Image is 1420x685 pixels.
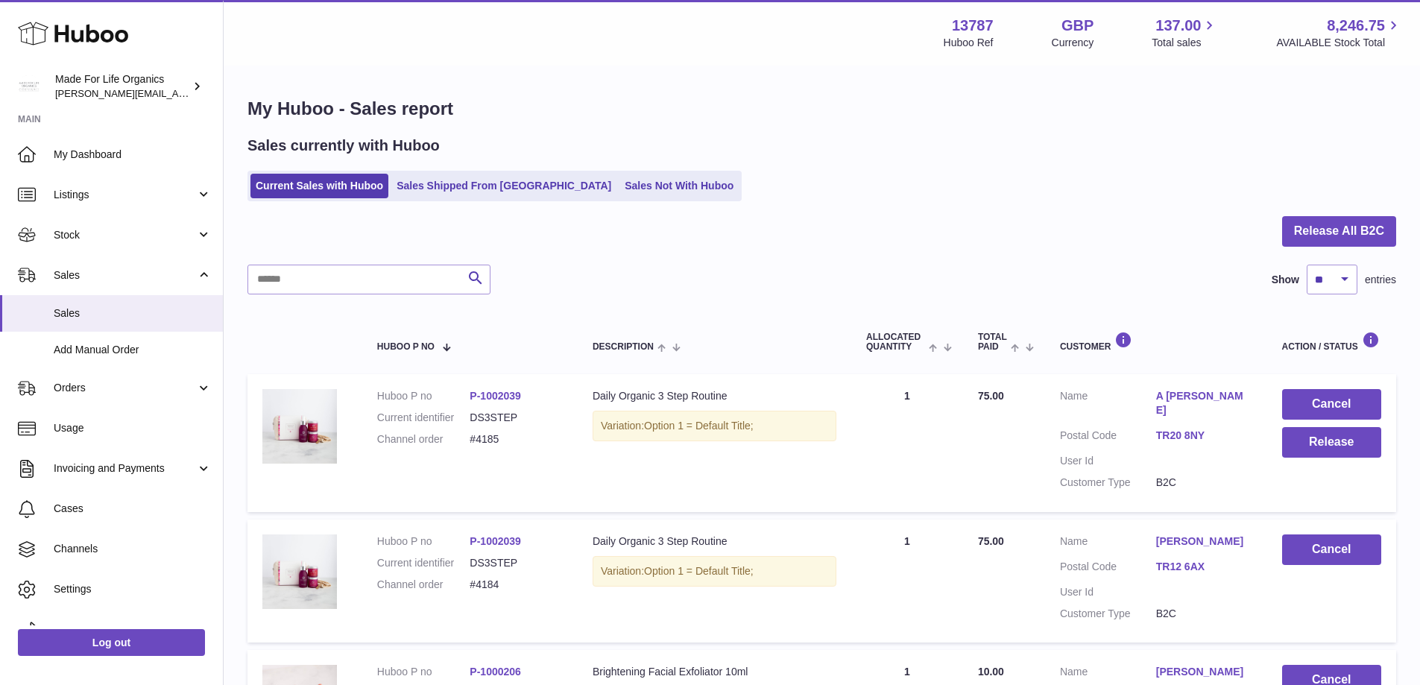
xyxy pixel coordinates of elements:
[1155,16,1201,36] span: 137.00
[55,87,379,99] span: [PERSON_NAME][EMAIL_ADDRESS][PERSON_NAME][DOMAIN_NAME]
[1152,36,1218,50] span: Total sales
[1156,389,1252,417] a: A [PERSON_NAME]
[54,421,212,435] span: Usage
[377,534,470,549] dt: Huboo P no
[18,629,205,656] a: Log out
[1060,585,1156,599] dt: User Id
[54,306,212,321] span: Sales
[1365,273,1396,287] span: entries
[851,374,963,511] td: 1
[55,72,189,101] div: Made For Life Organics
[470,390,521,402] a: P-1002039
[470,556,563,570] dd: DS3STEP
[619,174,739,198] a: Sales Not With Huboo
[593,389,836,403] div: Daily Organic 3 Step Routine
[1060,560,1156,578] dt: Postal Code
[1276,16,1402,50] a: 8,246.75 AVAILABLE Stock Total
[377,578,470,592] dt: Channel order
[54,343,212,357] span: Add Manual Order
[978,666,1004,678] span: 10.00
[593,342,654,352] span: Description
[54,268,196,282] span: Sales
[54,381,196,395] span: Orders
[377,389,470,403] dt: Huboo P no
[1156,560,1252,574] a: TR12 6AX
[1156,476,1252,490] dd: B2C
[593,411,836,441] div: Variation:
[1272,273,1299,287] label: Show
[1152,16,1218,50] a: 137.00 Total sales
[377,342,435,352] span: Huboo P no
[54,502,212,516] span: Cases
[593,534,836,549] div: Daily Organic 3 Step Routine
[866,332,925,352] span: ALLOCATED Quantity
[1060,429,1156,446] dt: Postal Code
[377,665,470,679] dt: Huboo P no
[944,36,994,50] div: Huboo Ref
[1282,216,1396,247] button: Release All B2C
[54,228,196,242] span: Stock
[978,390,1004,402] span: 75.00
[391,174,616,198] a: Sales Shipped From [GEOGRAPHIC_DATA]
[978,535,1004,547] span: 75.00
[54,461,196,476] span: Invoicing and Payments
[18,75,40,98] img: geoff.winwood@madeforlifeorganics.com
[470,578,563,592] dd: #4184
[1060,607,1156,621] dt: Customer Type
[644,565,754,577] span: Option 1 = Default Title;
[54,148,212,162] span: My Dashboard
[377,411,470,425] dt: Current identifier
[1282,427,1381,458] button: Release
[978,332,1007,352] span: Total paid
[1060,332,1252,352] div: Customer
[1052,36,1094,50] div: Currency
[54,188,196,202] span: Listings
[1060,389,1156,421] dt: Name
[54,542,212,556] span: Channels
[593,665,836,679] div: Brightening Facial Exfoliator 10ml
[1156,665,1252,679] a: [PERSON_NAME]
[1156,607,1252,621] dd: B2C
[262,534,337,609] img: daily-organic-3-step-routine-ds3step-1.jpg
[247,97,1396,121] h1: My Huboo - Sales report
[470,666,521,678] a: P-1000206
[952,16,994,36] strong: 13787
[470,411,563,425] dd: DS3STEP
[1282,389,1381,420] button: Cancel
[54,622,212,637] span: Returns
[1327,16,1385,36] span: 8,246.75
[1282,332,1381,352] div: Action / Status
[1060,665,1156,683] dt: Name
[247,136,440,156] h2: Sales currently with Huboo
[470,432,563,446] dd: #4185
[593,556,836,587] div: Variation:
[54,582,212,596] span: Settings
[1060,534,1156,552] dt: Name
[377,556,470,570] dt: Current identifier
[262,389,337,464] img: daily-organic-3-step-routine-ds3step-1.jpg
[644,420,754,432] span: Option 1 = Default Title;
[250,174,388,198] a: Current Sales with Huboo
[1156,534,1252,549] a: [PERSON_NAME]
[1282,534,1381,565] button: Cancel
[470,535,521,547] a: P-1002039
[1061,16,1094,36] strong: GBP
[1060,454,1156,468] dt: User Id
[851,520,963,643] td: 1
[1276,36,1402,50] span: AVAILABLE Stock Total
[377,432,470,446] dt: Channel order
[1156,429,1252,443] a: TR20 8NY
[1060,476,1156,490] dt: Customer Type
